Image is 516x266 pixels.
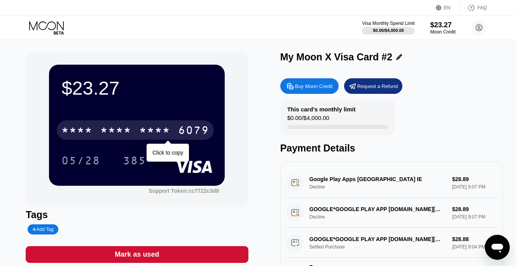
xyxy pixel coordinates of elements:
div: Payment Details [280,143,503,154]
div: $23.27 [430,21,456,29]
div: $23.27 [61,77,212,99]
div: Click to copy [152,150,183,156]
div: 385 [123,155,146,168]
div: Visa Monthly Spend Limit$0.00/$4,000.00 [362,21,415,35]
div: Support Token:cc7722c3d8 [149,188,219,194]
div: EN [436,4,460,12]
div: My Moon X Visa Card #2 [280,51,393,63]
div: Mark as used [26,246,248,263]
div: EN [444,5,451,11]
div: Buy Moon Credit [295,83,333,90]
div: 05/28 [61,155,100,168]
iframe: Button to launch messaging window [485,235,510,260]
div: This card’s monthly limit [287,106,356,113]
div: 05/28 [56,151,106,170]
div: Add Tag [28,224,58,234]
div: $0.00 / $4,000.00 [287,115,329,125]
div: $23.27Moon Credit [430,21,456,35]
div: Visa Monthly Spend Limit [362,21,415,26]
div: Mark as used [115,250,159,259]
div: Moon Credit [430,29,456,35]
div: Add Tag [32,227,53,232]
div: Tags [26,209,248,220]
div: FAQ [478,5,487,11]
div: Support Token: cc7722c3d8 [149,188,219,194]
div: Request a Refund [344,78,402,94]
div: Buy Moon Credit [280,78,339,94]
div: Request a Refund [357,83,398,90]
div: $0.00 / $4,000.00 [373,28,404,33]
div: 385 [117,151,152,170]
div: 6079 [178,125,209,137]
div: FAQ [460,4,487,12]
